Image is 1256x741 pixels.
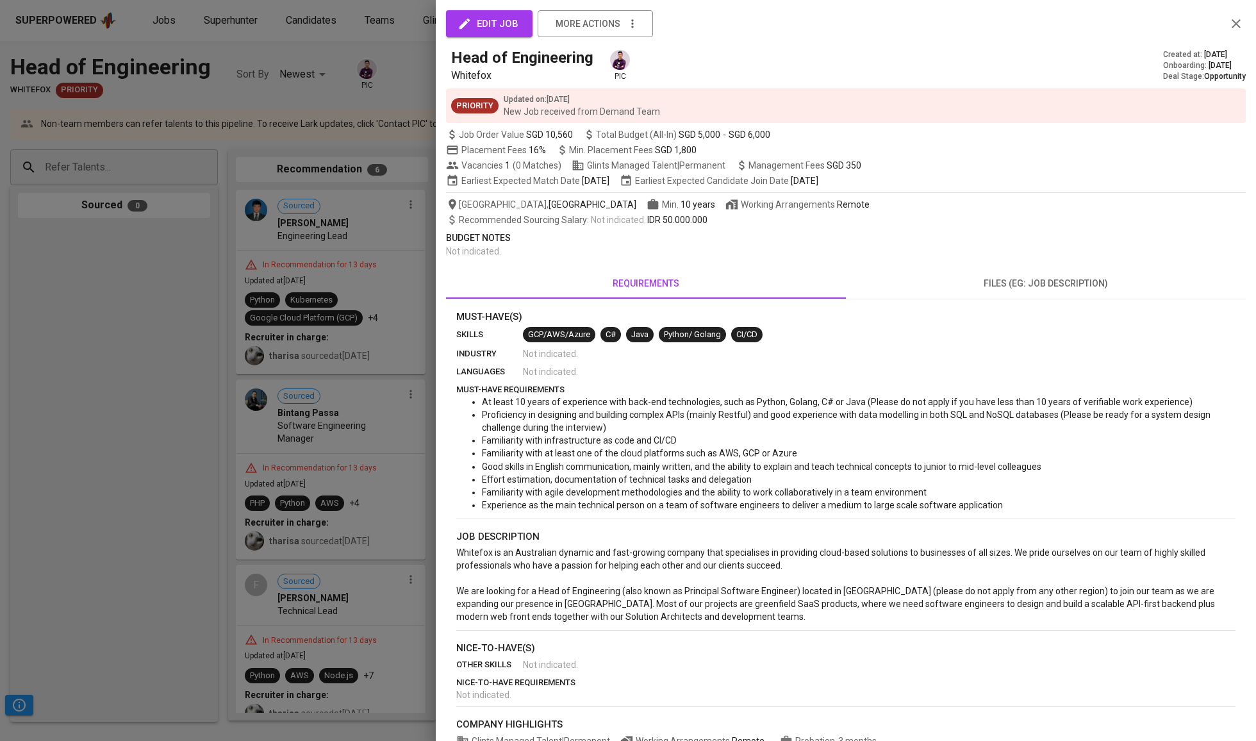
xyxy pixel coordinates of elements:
[482,410,1212,433] span: Proficiency in designing and building complex APIs (mainly Restful) and good experience with data...
[456,658,523,671] p: other skills
[446,128,573,141] span: Job Order Value
[647,215,707,225] span: IDR 50.000.000
[549,198,636,211] span: [GEOGRAPHIC_DATA]
[626,329,654,341] span: Java
[1163,60,1246,71] div: Onboarding :
[609,49,631,82] div: pic
[451,69,492,81] span: Whitefox
[681,199,715,210] span: 10 years
[456,347,523,360] p: industry
[446,174,609,187] span: Earliest Expected Match Date
[854,276,1238,292] span: files (eg: job description)
[572,159,725,172] span: Glints Managed Talent | Permanent
[482,448,797,458] span: Familiarity with at least one of the cloud platforms such as AWS, GCP or Azure
[583,128,770,141] span: Total Budget (All-In)
[451,100,499,112] span: Priority
[482,487,927,497] span: Familiarity with agile development methodologies and the ability to work collaboratively in a tea...
[482,397,1193,407] span: At least 10 years of experience with back-end technologies, such as Python, Golang, C# or Java (P...
[456,690,511,700] span: Not indicated .
[723,128,726,141] span: -
[679,128,720,141] span: SGD 5,000
[659,329,726,341] span: Python/ Golang
[529,145,546,155] span: 16%
[748,160,861,171] span: Management Fees
[454,276,838,292] span: requirements
[729,128,770,141] span: SGD 6,000
[569,145,697,155] span: Min. Placement Fees
[482,462,1041,472] span: Good skills in English communication, mainly written, and the ability to explain and teach techni...
[461,145,546,155] span: Placement Fees
[1204,72,1246,81] span: Opportunity
[1209,60,1232,71] span: [DATE]
[482,500,1003,510] span: Experience as the main technical person on a team of software engineers to deliver a medium to la...
[446,159,561,172] span: Vacancies ( 0 Matches )
[791,174,818,187] span: [DATE]
[620,174,818,187] span: Earliest Expected Candidate Join Date
[456,547,1207,570] span: Whitefox is an Australian dynamic and fast-growing company that specialises in providing cloud-ba...
[662,199,715,210] span: Min.
[1163,71,1246,82] div: Deal Stage :
[610,50,630,70] img: erwin@glints.com
[482,474,752,485] span: Eﬀort estimation, documentation of technical tasks and delegation
[523,329,595,341] span: GCP/AWS/Azure
[504,105,660,118] p: New Job received from Demand Team
[503,159,510,172] span: 1
[837,198,870,211] div: Remote
[1204,49,1227,60] span: [DATE]
[526,128,573,141] span: SGD 10,560
[456,641,1235,656] p: nice-to-have(s)
[655,145,697,155] span: SGD 1,800
[456,529,1235,544] p: job description
[460,15,518,32] span: edit job
[591,215,646,225] span: Not indicated .
[1163,49,1246,60] div: Created at :
[446,231,1246,245] p: Budget Notes
[451,47,593,68] h5: Head of Engineering
[446,198,636,211] span: [GEOGRAPHIC_DATA] ,
[456,717,1235,732] p: company highlights
[456,383,1235,396] p: must-have requirements
[731,329,763,341] span: CI/CD
[456,365,523,378] p: languages
[456,586,1217,622] span: We are looking for a Head of Engineering (also known as Principal Software Engineer) located in [...
[446,10,533,37] button: edit job
[482,435,677,445] span: Familiarity with infrastructure as code and CI/CD
[582,174,609,187] span: [DATE]
[827,160,861,171] span: SGD 350
[523,365,578,378] span: Not indicated .
[446,246,501,256] span: Not indicated .
[523,347,578,360] span: Not indicated .
[456,328,523,341] p: skills
[523,658,578,671] span: Not indicated .
[459,215,591,225] span: Recommended Sourcing Salary :
[556,16,620,32] span: more actions
[504,94,660,105] p: Updated on : [DATE]
[538,10,653,37] button: more actions
[725,198,870,211] span: Working Arrangements
[456,310,1235,324] p: Must-Have(s)
[456,676,1235,689] p: nice-to-have requirements
[600,329,621,341] span: C#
